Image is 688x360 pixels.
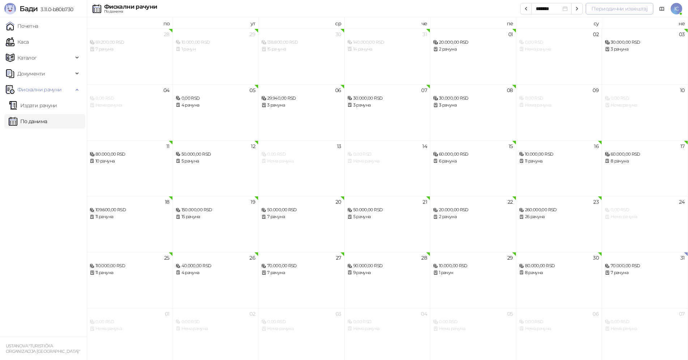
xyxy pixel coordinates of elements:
[519,102,599,109] div: Нема рачуна
[519,39,599,46] div: 0,00 RSD
[680,144,685,149] div: 17
[347,325,427,332] div: Нема рачуна
[605,39,685,46] div: 30.000,00 RSD
[519,158,599,165] div: 11 рачуна
[605,207,685,213] div: 0,00 RSD
[90,95,170,102] div: 0,00 RSD
[87,252,173,308] td: 2025-08-25
[421,88,427,93] div: 07
[430,252,516,308] td: 2025-08-29
[519,325,599,332] div: Нема рачуна
[249,88,255,93] div: 05
[671,3,682,14] span: IC
[594,144,599,149] div: 16
[87,84,173,140] td: 2025-08-04
[430,17,516,29] th: пе
[593,88,599,93] div: 09
[519,95,599,102] div: 0,00 RSD
[519,269,599,276] div: 8 рачуна
[87,140,173,196] td: 2025-08-11
[251,144,255,149] div: 12
[90,318,170,325] div: 0,00 RSD
[173,196,259,252] td: 2025-08-19
[593,255,599,260] div: 30
[104,10,157,13] div: По данима
[173,29,259,84] td: 2025-07-29
[605,318,685,325] div: 0,00 RSD
[421,255,427,260] div: 28
[433,95,513,102] div: 30.000,00 RSD
[421,311,427,316] div: 04
[258,252,345,308] td: 2025-08-27
[433,325,513,332] div: Нема рачуна
[176,151,256,158] div: 50.000,00 RSD
[430,140,516,196] td: 2025-08-15
[173,252,259,308] td: 2025-08-26
[6,35,29,49] a: Каса
[90,102,170,109] div: Нема рачуна
[593,311,599,316] div: 06
[605,263,685,269] div: 70.000,00 RSD
[423,32,427,37] div: 31
[433,213,513,220] div: 2 рачуна
[87,17,173,29] th: по
[680,88,685,93] div: 10
[347,95,427,102] div: 30.000,00 RSD
[6,343,80,354] small: USTANOVA "TURISTIČKA ORGANIZACIJA [GEOGRAPHIC_DATA]"
[261,318,341,325] div: 0,00 RSD
[347,318,427,325] div: 0,00 RSD
[261,151,341,158] div: 0,00 RSD
[173,17,259,29] th: ут
[347,39,427,46] div: 140.000,00 RSD
[422,144,427,149] div: 14
[165,199,170,204] div: 18
[261,213,341,220] div: 7 рачуна
[430,196,516,252] td: 2025-08-22
[516,29,602,84] td: 2025-08-02
[345,84,431,140] td: 2025-08-07
[9,98,57,113] a: Издати рачуни
[605,325,685,332] div: Нема рачуна
[433,102,513,109] div: 3 рачуна
[347,102,427,109] div: 3 рачуна
[90,263,170,269] div: 110.000,00 RSD
[17,51,37,65] span: Каталог
[345,140,431,196] td: 2025-08-14
[166,144,170,149] div: 11
[679,32,685,37] div: 03
[679,199,685,204] div: 24
[336,311,341,316] div: 03
[261,102,341,109] div: 3 рачуна
[347,213,427,220] div: 5 рачуна
[337,144,341,149] div: 13
[433,263,513,269] div: 10.000,00 RSD
[258,17,345,29] th: ср
[593,32,599,37] div: 02
[516,17,602,29] th: су
[605,158,685,165] div: 8 рачуна
[176,325,256,332] div: Нема рачуна
[679,311,685,316] div: 07
[347,269,427,276] div: 9 рачуна
[516,140,602,196] td: 2025-08-16
[507,255,513,260] div: 29
[509,144,513,149] div: 15
[9,114,47,129] a: По данима
[173,140,259,196] td: 2025-08-12
[176,318,256,325] div: 0,00 RSD
[602,29,688,84] td: 2025-08-03
[87,29,173,84] td: 2025-07-28
[433,269,513,276] div: 1 рачун
[173,84,259,140] td: 2025-08-05
[251,199,255,204] div: 19
[17,66,45,81] span: Документи
[163,88,170,93] div: 04
[605,102,685,109] div: Нема рачуна
[164,32,170,37] div: 28
[249,32,255,37] div: 29
[345,252,431,308] td: 2025-08-28
[176,158,256,165] div: 5 рачуна
[345,17,431,29] th: че
[433,207,513,213] div: 20.000,00 RSD
[90,46,170,53] div: 7 рачуна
